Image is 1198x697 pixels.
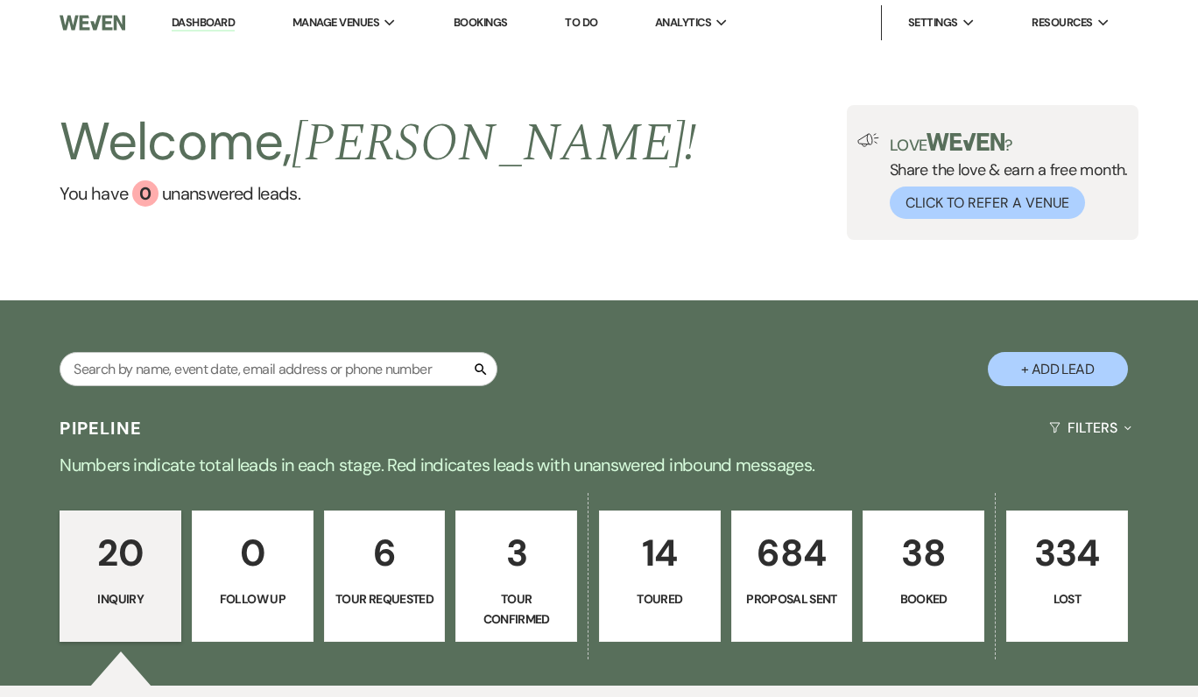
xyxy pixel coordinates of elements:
img: Weven Logo [60,4,125,41]
a: To Do [565,15,597,30]
p: Love ? [890,133,1128,153]
p: Proposal Sent [743,589,842,609]
p: Tour Requested [335,589,434,609]
button: + Add Lead [988,352,1128,386]
button: Filters [1042,405,1138,451]
h2: Welcome, [60,105,696,180]
input: Search by name, event date, email address or phone number [60,352,497,386]
p: Inquiry [71,589,170,609]
img: weven-logo-green.svg [927,133,1004,151]
p: Toured [610,589,709,609]
img: loud-speaker-illustration.svg [857,133,879,147]
a: You have 0 unanswered leads. [60,180,696,207]
p: 334 [1018,524,1117,582]
button: Click to Refer a Venue [890,187,1085,219]
p: Lost [1018,589,1117,609]
a: 334Lost [1006,510,1128,642]
p: Tour Confirmed [467,589,566,629]
p: 14 [610,524,709,582]
a: 684Proposal Sent [731,510,853,642]
a: 0Follow Up [192,510,314,642]
a: 6Tour Requested [324,510,446,642]
a: 14Toured [599,510,721,642]
span: Resources [1032,14,1092,32]
p: 6 [335,524,434,582]
p: 3 [467,524,566,582]
p: 38 [874,524,973,582]
div: Share the love & earn a free month. [879,133,1128,219]
div: 0 [132,180,159,207]
p: 0 [203,524,302,582]
p: Follow Up [203,589,302,609]
a: 38Booked [863,510,984,642]
p: Booked [874,589,973,609]
a: 3Tour Confirmed [455,510,577,642]
span: [PERSON_NAME] ! [292,103,696,184]
a: 20Inquiry [60,510,181,642]
span: Settings [908,14,958,32]
span: Analytics [655,14,711,32]
a: Dashboard [172,15,235,32]
a: Bookings [454,15,508,30]
span: Manage Venues [292,14,379,32]
p: 684 [743,524,842,582]
h3: Pipeline [60,416,142,440]
p: 20 [71,524,170,582]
